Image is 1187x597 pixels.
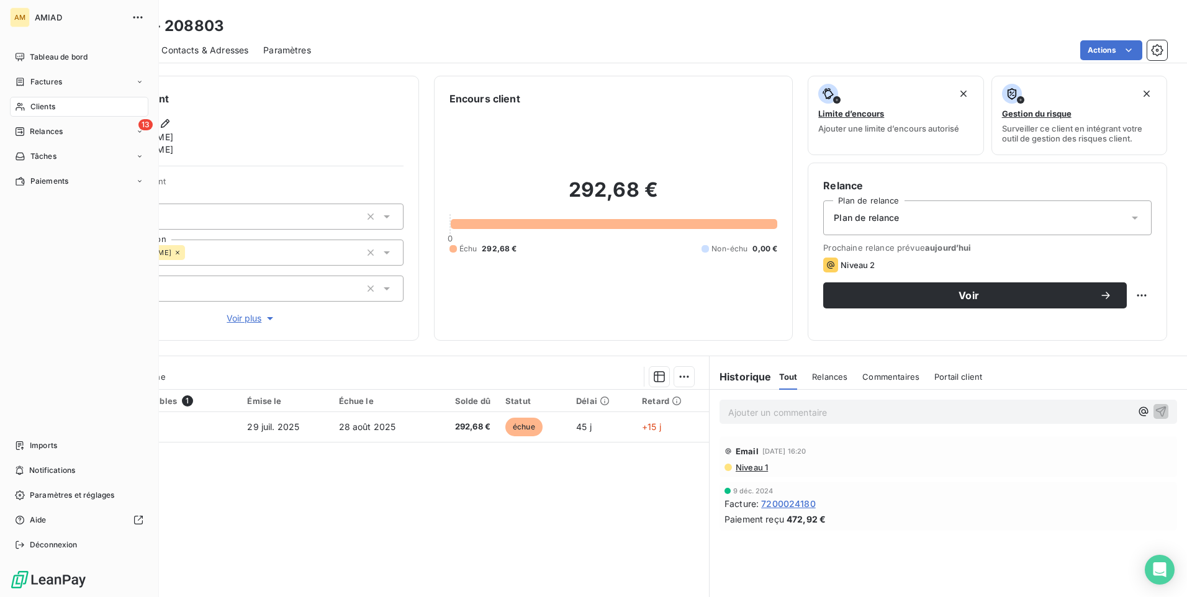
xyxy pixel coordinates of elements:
[30,151,56,162] span: Tâches
[30,126,63,137] span: Relances
[934,372,982,382] span: Portail client
[100,395,233,406] div: Pièces comptables
[925,243,972,253] span: aujourd’hui
[787,513,826,526] span: 472,92 €
[448,233,453,243] span: 0
[100,312,404,325] button: Voir plus
[30,52,88,63] span: Tableau de bord
[505,418,543,436] span: échue
[862,372,919,382] span: Commentaires
[30,176,68,187] span: Paiements
[752,243,777,254] span: 0,00 €
[109,15,224,37] h3: SEBA - 208803
[459,243,477,254] span: Échu
[642,421,661,432] span: +15 j
[818,123,959,133] span: Ajouter une limite d’encours autorisé
[339,396,422,406] div: Échue le
[812,372,847,382] span: Relances
[991,76,1167,155] button: Gestion du risqueSurveiller ce client en intégrant votre outil de gestion des risques client.
[161,44,248,56] span: Contacts & Adresses
[823,243,1152,253] span: Prochaine relance prévue
[30,539,78,550] span: Déconnexion
[724,513,784,526] span: Paiement reçu
[761,497,816,510] span: 7200024180
[10,510,148,530] a: Aide
[138,119,153,130] span: 13
[449,91,520,106] h6: Encours client
[1080,40,1142,60] button: Actions
[823,178,1152,193] h6: Relance
[30,440,57,451] span: Imports
[1145,555,1175,585] div: Open Intercom Messenger
[247,421,299,432] span: 29 juil. 2025
[1002,109,1072,119] span: Gestion du risque
[30,101,55,112] span: Clients
[505,396,561,406] div: Statut
[227,312,276,325] span: Voir plus
[779,372,798,382] span: Tout
[263,44,311,56] span: Paramètres
[30,490,114,501] span: Paramètres et réglages
[182,395,193,406] span: 1
[247,396,323,406] div: Émise le
[733,487,774,495] span: 9 déc. 2024
[762,447,806,455] span: [DATE] 16:20
[436,421,490,433] span: 292,68 €
[710,369,772,384] h6: Historique
[100,176,404,194] span: Propriétés Client
[10,570,87,590] img: Logo LeanPay
[75,91,404,106] h6: Informations client
[185,247,195,258] input: Ajouter une valeur
[30,76,62,88] span: Factures
[734,462,768,472] span: Niveau 1
[834,212,899,224] span: Plan de relance
[724,497,759,510] span: Facture :
[339,421,396,432] span: 28 août 2025
[35,12,124,22] span: AMIAD
[576,396,627,406] div: Délai
[823,282,1127,308] button: Voir
[29,465,75,476] span: Notifications
[30,514,47,526] span: Aide
[736,446,759,456] span: Email
[576,421,592,432] span: 45 j
[482,243,517,254] span: 292,68 €
[642,396,702,406] div: Retard
[436,396,490,406] div: Solde dû
[1002,123,1157,143] span: Surveiller ce client en intégrant votre outil de gestion des risques client.
[711,243,747,254] span: Non-échu
[449,177,778,215] h2: 292,68 €
[10,7,30,27] div: AM
[808,76,983,155] button: Limite d’encoursAjouter une limite d’encours autorisé
[818,109,884,119] span: Limite d’encours
[838,290,1099,300] span: Voir
[841,260,875,270] span: Niveau 2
